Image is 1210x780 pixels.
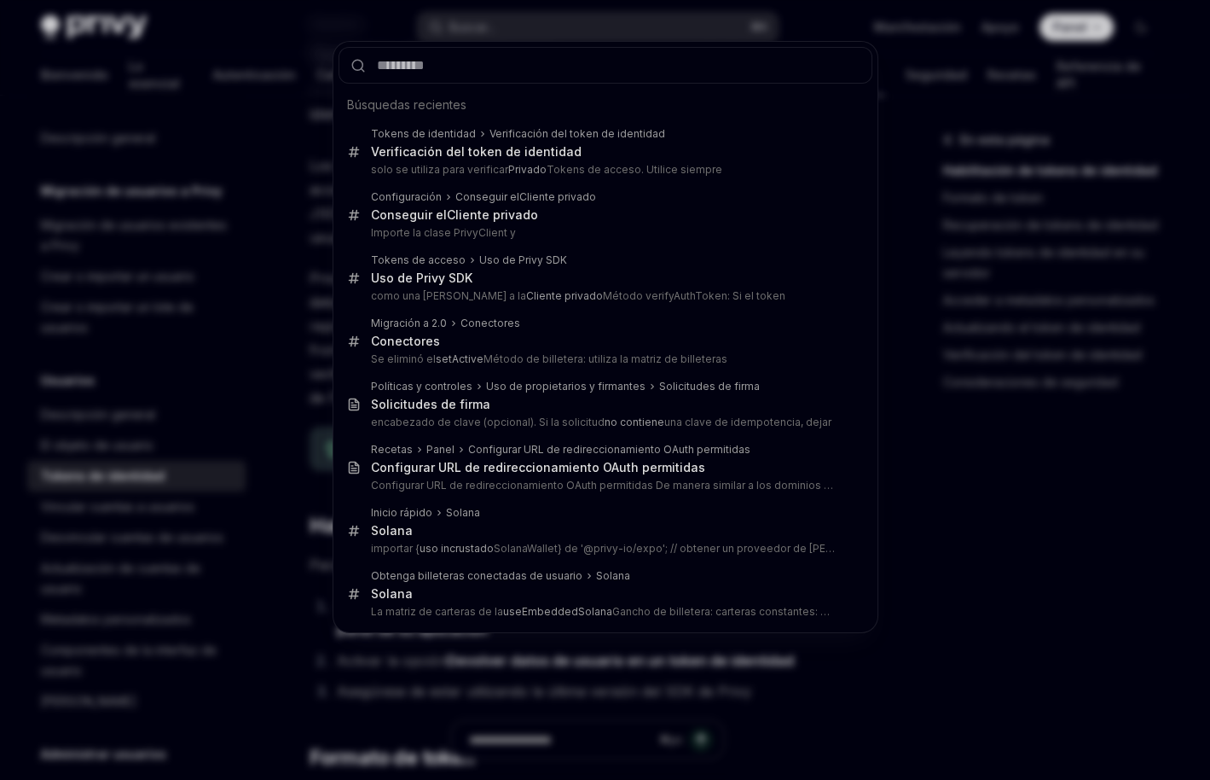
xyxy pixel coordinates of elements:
[612,605,847,618] font: Gancho de billetera: carteras constantes: Conn
[483,352,727,365] font: Método de billetera: utiliza la matriz de billeteras
[447,207,538,222] font: Cliente privado
[519,190,596,203] font: Cliente privado
[371,334,440,348] font: Conectores
[436,352,483,365] font: setActive
[371,460,705,474] font: Configurar URL de redireccionamiento OAuth permitidas
[420,542,494,555] font: uso incrustado
[371,523,413,538] font: Solana
[526,289,603,302] font: Cliente privado
[596,569,630,582] font: Solana
[371,190,442,203] font: Configuración
[547,163,722,176] font: Tokens de acceso. Utilice siempre
[468,443,750,456] font: Configurar URL de redireccionamiento OAuth permitidas
[371,253,466,266] font: Tokens de acceso
[605,416,664,428] font: no contiene
[371,207,447,222] font: Conseguir el
[371,416,605,428] font: encabezado de clave (opcional). Si la solicitud
[371,226,516,239] font: Importe la clase PrivyClient y
[371,586,413,601] font: Solana
[446,506,480,519] font: Solana
[371,352,436,365] font: Se eliminó el
[371,542,420,555] font: importar {
[371,271,472,285] font: Uso de Privy SDK
[371,605,503,618] font: La matriz de carteras de la
[659,380,760,393] font: Solicitudes de firma
[347,97,466,112] font: Búsquedas recientes
[508,163,547,176] font: Privado
[371,380,472,393] font: Políticas y controles
[371,144,582,159] font: Verificación del token de identidad
[503,605,612,618] font: useEmbeddedSolana
[603,289,785,302] font: Método verifyAuthToken: Si el token
[455,190,519,203] font: Conseguir el
[486,380,646,393] font: Uso de propietarios y firmantes
[479,253,567,266] font: Uso de Privy SDK
[664,416,831,428] font: una clave de idempotencia, dejar
[371,289,526,302] font: como una [PERSON_NAME] a la
[494,542,893,555] font: SolanaWallet} de '@privy-io/expo'; // obtener un proveedor de [PERSON_NAME]
[371,506,432,519] font: Inicio rápido
[460,317,520,329] font: Conectores
[371,127,476,140] font: Tokens de identidad
[371,317,447,329] font: Migración a 2.0
[371,443,413,456] font: Recetas
[426,443,454,456] font: Panel
[489,127,665,140] font: Verificación del token de identidad
[371,163,508,176] font: solo se utiliza para verificar
[371,397,490,411] font: Solicitudes de firma
[371,569,582,582] font: Obtenga billeteras conectadas de usuario
[371,479,917,492] font: Configurar URL de redireccionamiento OAuth permitidas De manera similar a los dominios permitidos...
